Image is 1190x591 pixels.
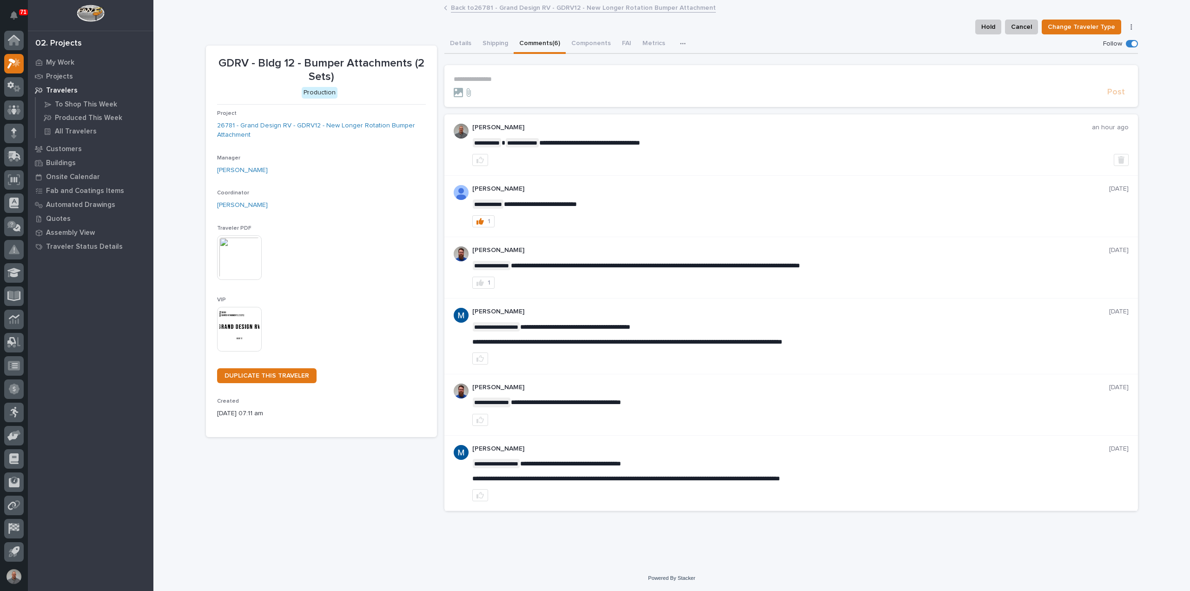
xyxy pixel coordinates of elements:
[46,229,95,237] p: Assembly View
[46,145,82,153] p: Customers
[217,368,317,383] a: DUPLICATE THIS TRAVELER
[4,567,24,586] button: users-avatar
[472,154,488,166] button: like this post
[454,185,469,200] img: AOh14GjpcA6ydKGAvwfezp8OhN30Q3_1BHk5lQOeczEvCIoEuGETHm2tT-JUDAHyqffuBe4ae2BInEDZwLlH3tcCd_oYlV_i4...
[472,445,1109,453] p: [PERSON_NAME]
[1103,40,1122,48] p: Follow
[1109,445,1129,453] p: [DATE]
[444,34,477,54] button: Details
[217,398,239,404] span: Created
[637,34,671,54] button: Metrics
[46,243,123,251] p: Traveler Status Details
[55,100,117,109] p: To Shop This Week
[46,73,73,81] p: Projects
[1092,124,1129,132] p: an hour ago
[472,384,1109,392] p: [PERSON_NAME]
[46,159,76,167] p: Buildings
[46,59,74,67] p: My Work
[472,185,1109,193] p: [PERSON_NAME]
[454,384,469,398] img: 6hTokn1ETDGPf9BPokIQ
[77,5,104,22] img: Workspace Logo
[1109,185,1129,193] p: [DATE]
[35,39,82,49] div: 02. Projects
[217,57,426,84] p: GDRV - Bldg 12 - Bumper Attachments (2 Sets)
[217,155,240,161] span: Manager
[1048,21,1115,33] span: Change Traveler Type
[1109,384,1129,392] p: [DATE]
[454,124,469,139] img: AFdZucp4O16xFhxMcTeEuenny-VD_tPRErxPoXZ3MQEHspKARVmUoIIPOgyEMzaJjLGSiOSqDApAeC9KqsZPUsb5AP6OrOqLG...
[451,2,716,13] a: Back to26781 - Grand Design RV - GDRV12 - New Longer Rotation Bumper Attachment
[217,226,251,231] span: Traveler PDF
[472,246,1109,254] p: [PERSON_NAME]
[472,489,488,501] button: like this post
[1107,87,1125,98] span: Post
[217,111,237,116] span: Project
[28,170,153,184] a: Onsite Calendar
[472,414,488,426] button: like this post
[566,34,616,54] button: Components
[46,187,124,195] p: Fab and Coatings Items
[217,190,249,196] span: Coordinator
[217,121,426,140] a: 26781 - Grand Design RV - GDRV12 - New Longer Rotation Bumper Attachment
[46,201,115,209] p: Automated Drawings
[1114,154,1129,166] button: Delete post
[648,575,695,581] a: Powered By Stacker
[55,127,97,136] p: All Travelers
[46,86,78,95] p: Travelers
[36,111,153,124] a: Produced This Week
[4,6,24,25] button: Notifications
[55,114,122,122] p: Produced This Week
[472,277,495,289] button: 1
[28,55,153,69] a: My Work
[217,409,426,418] p: [DATE] 07:11 am
[981,21,995,33] span: Hold
[975,20,1001,34] button: Hold
[1109,246,1129,254] p: [DATE]
[46,215,71,223] p: Quotes
[20,9,26,15] p: 71
[28,184,153,198] a: Fab and Coatings Items
[46,173,100,181] p: Onsite Calendar
[36,98,153,111] a: To Shop This Week
[477,34,514,54] button: Shipping
[217,200,268,210] a: [PERSON_NAME]
[217,297,226,303] span: VIP
[28,69,153,83] a: Projects
[28,156,153,170] a: Buildings
[1011,21,1032,33] span: Cancel
[472,308,1109,316] p: [PERSON_NAME]
[454,445,469,460] img: ACg8ocIvjV8JvZpAypjhyiWMpaojd8dqkqUuCyfg92_2FdJdOC49qw=s96-c
[488,279,490,286] div: 1
[302,87,337,99] div: Production
[217,166,268,175] a: [PERSON_NAME]
[28,198,153,212] a: Automated Drawings
[488,218,490,225] div: 1
[12,11,24,26] div: Notifications71
[472,124,1092,132] p: [PERSON_NAME]
[454,308,469,323] img: ACg8ocIvjV8JvZpAypjhyiWMpaojd8dqkqUuCyfg92_2FdJdOC49qw=s96-c
[454,246,469,261] img: 6hTokn1ETDGPf9BPokIQ
[514,34,566,54] button: Comments (6)
[1042,20,1121,34] button: Change Traveler Type
[36,125,153,138] a: All Travelers
[28,226,153,239] a: Assembly View
[1005,20,1038,34] button: Cancel
[28,142,153,156] a: Customers
[1104,87,1129,98] button: Post
[28,212,153,226] a: Quotes
[28,239,153,253] a: Traveler Status Details
[1109,308,1129,316] p: [DATE]
[616,34,637,54] button: FAI
[28,83,153,97] a: Travelers
[472,215,495,227] button: 1
[225,372,309,379] span: DUPLICATE THIS TRAVELER
[472,352,488,365] button: like this post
